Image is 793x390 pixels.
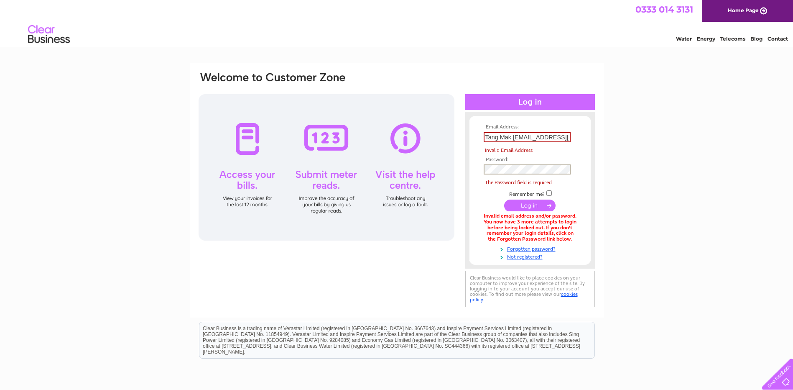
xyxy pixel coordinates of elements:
img: logo.png [28,22,70,47]
td: Remember me? [482,189,579,198]
a: Forgotten password? [484,244,579,252]
a: Water [676,36,692,42]
a: Blog [750,36,762,42]
div: Clear Business would like to place cookies on your computer to improve your experience of the sit... [465,271,595,307]
span: The Password field is required [485,180,552,185]
a: Contact [768,36,788,42]
a: Telecoms [720,36,745,42]
div: Invalid email address and/or password. You now have 3 more attempts to login before being locked ... [484,213,576,242]
a: Energy [697,36,715,42]
th: Password: [482,157,579,163]
th: Email Address: [482,124,579,130]
span: Invalid Email Address [485,147,533,153]
a: cookies policy [470,291,578,303]
a: Not registered? [484,252,579,260]
a: 0333 014 3131 [635,4,693,15]
div: Clear Business is a trading name of Verastar Limited (registered in [GEOGRAPHIC_DATA] No. 3667643... [199,5,594,41]
input: Submit [504,200,556,211]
